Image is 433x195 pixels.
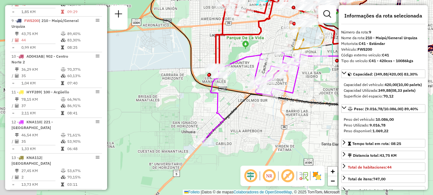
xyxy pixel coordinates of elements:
[378,88,391,93] strong: 349,88
[26,54,43,59] span: AD043AB
[15,133,19,137] i: Distância Total
[26,119,41,124] span: KNA110
[67,38,81,42] font: 83,30%
[341,79,425,102] div: Capacidad: (349,88/420,00) 83,30%
[11,18,79,29] span: | 210 - Maipú/General Urquiza
[331,167,335,175] span: +
[21,96,61,103] td: 78,15 KM
[353,153,397,158] font: Distancia total:
[341,69,425,78] a: Capacidad: (349,88/420,00) 83,30%
[11,155,51,166] span: | [GEOGRAPHIC_DATA]
[61,46,64,49] i: Tempo total em rota
[373,177,385,181] strong: 747,00
[376,117,394,122] strong: 10.086,00
[61,32,66,36] i: % de utilização do peso
[11,18,16,23] font: 9 -
[41,90,69,94] span: | 100 - Argüello
[61,111,64,115] i: Tempo total em rota
[341,35,425,41] div: Nome da rota:
[380,153,397,158] span: 43,75 KM
[365,35,417,40] strong: 210 - Maipú/General Urquiza
[352,141,401,146] span: Tempo total em rota: 08:25
[61,38,66,42] i: % de utilização da cubagem
[15,38,19,42] i: Total de Atividades
[385,82,397,87] strong: 420,00
[67,66,99,73] td: 70,37%
[344,117,394,122] span: Peso del vehículo:
[96,54,99,58] em: Opções
[391,88,415,93] strong: (08,33 palets)
[331,177,335,185] span: −
[61,74,66,78] i: % de utilização da cubagem
[348,165,392,170] span: Total de habitaciones:
[61,68,66,71] i: % de utilização do peso
[370,123,385,127] strong: 9.016,78
[67,103,81,108] font: 86,91%
[67,110,99,116] td: 08:41
[67,181,99,188] td: 03:11
[201,190,202,194] span: |
[341,174,425,183] a: Total de itens:747,00
[67,168,99,174] td: 53,67%
[26,90,41,94] span: HYF289
[21,103,61,109] td: 37
[341,186,425,195] a: Jornada Motorista: 09:00
[11,54,68,64] span: | 902 - Centro Norte 2
[183,190,341,195] div: Datos © de mapas , © 2025 TomTom, Microsoft
[15,68,19,71] i: Distância Total
[341,29,425,35] div: Número da rota:
[67,139,81,144] font: 53,90%
[11,146,15,152] td: =
[21,37,61,43] td: 44
[341,58,425,64] div: Tipo do veículo:
[21,132,61,138] td: 46,54 KM
[328,167,337,176] a: Acercar
[344,88,415,93] font: Capacidad Utilizada:
[344,123,385,127] font: Peso Utilizado:
[21,168,61,174] td: 27,45 KM
[11,90,18,94] font: 11 -
[341,13,425,19] h4: Informações da rota selecionada
[341,139,425,148] a: Tempo total em rota: 08:25
[369,30,371,34] strong: 9
[21,73,61,79] td: 35
[225,5,241,11] div: Atividade não roteirizada - Noelia Beanatte
[382,53,389,57] strong: C41
[15,175,19,179] i: Total de Atividades
[21,146,61,152] td: 1,33 KM
[67,175,81,179] font: 70,15%
[67,146,99,152] td: 06:48
[15,32,19,36] i: Distância Total
[341,47,372,52] font: Vehículo:
[67,96,99,103] td: 66,96%
[21,138,61,145] td: 35
[11,9,15,15] td: =
[184,190,200,194] a: Folleto
[61,147,64,151] i: Tempo total em rota
[261,168,277,184] span: Ocultar NR
[21,66,61,73] td: 36,29 KM
[15,97,19,101] i: Distância Total
[11,155,18,160] font: 13 -
[397,82,422,87] strong: (10,00 palets)
[354,106,418,111] span: Peso: (9.016,78/10.086,00) 89,40%
[344,82,422,87] font: Capacidad del vehículo:
[67,2,81,7] font: 72,69%
[341,52,425,58] div: Código externo veículo:
[387,165,392,170] strong: 44
[11,110,15,116] td: =
[67,44,99,51] td: 08:25
[61,81,64,85] i: Tempo total em rota
[21,110,61,116] td: 2,11 KM
[341,104,425,113] a: Peso: (9.016,78/10.086,00) 89,40%
[383,94,393,98] strong: 70,12
[348,188,393,194] div: Jornada Motorista: 09:00
[359,41,385,46] strong: C41 - Estándar
[344,128,423,134] div: Peso disponível:
[11,73,15,79] td: /
[353,72,418,76] span: Capacidad: (349,88/420,00) 83,30%
[11,174,15,180] td: /
[11,138,15,145] td: /
[15,140,19,143] i: Total de Atividades
[21,174,61,180] td: 2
